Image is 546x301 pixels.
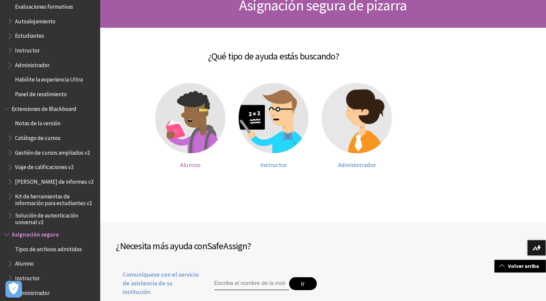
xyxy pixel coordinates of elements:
font: Asignación segura [12,231,59,238]
input: Escriba el nombre de la institución para obtener ayuda [214,277,289,291]
font: Notas de la versión [15,120,60,127]
font: Administrador [15,289,49,297]
font: Habilite la experiencia Ultra [15,76,83,83]
nav: Esquema del libro para extensiones de Blackboard [4,103,96,225]
font: Autoalojamiento [15,18,55,25]
a: Ayuda del administrador Administrador [322,83,392,169]
nav: Esquema del libro para Blackboard SafeAssign [4,229,96,298]
font: Gestión de cursos ampliados v2 [15,149,90,156]
a: Ayuda para estudiantes Alumno [155,83,225,169]
font: Kit de herramientas de información para estudiantes v2 [15,193,92,207]
font: Ir [301,280,305,287]
font: SafeAssign [207,240,247,252]
font: Volver arriba [508,263,539,269]
img: Ayuda del instructor [239,83,309,153]
font: ¿Qué tipo de ayuda estás buscando? [208,50,339,62]
font: Comuníquese con el servicio de asistencia de su institución [123,271,199,296]
img: Ayuda del administrador [322,83,392,153]
font: Alumno [180,161,200,169]
font: ? [247,240,251,252]
font: Extensiones de Blackboard [12,105,76,113]
font: Estudiantes [15,32,44,39]
font: Administrador [15,61,49,69]
font: Instructor [15,275,40,282]
a: Ayuda del instructor Instructor [239,83,309,169]
font: Solución de autenticación universal v2 [15,212,78,226]
button: Abrir preferencias [5,281,22,298]
img: Ayuda para estudiantes [155,83,225,153]
font: Panel de rendimiento [15,91,67,98]
font: Instructor [260,161,287,169]
font: Evaluaciones formativas [15,3,73,10]
font: Catálogo de cursos [15,134,60,142]
font: Viaje de calificaciones v2 [15,163,73,171]
font: Tipos de archivos admitidos [15,246,82,253]
font: Instructor [15,47,40,54]
a: Volver arriba [495,260,546,272]
button: Ir [289,277,317,291]
font: ¿Necesita más ayuda con [116,240,207,252]
font: [PERSON_NAME] de informes v2 [15,178,94,185]
font: Alumno [15,260,34,267]
font: Administrador [338,161,376,169]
